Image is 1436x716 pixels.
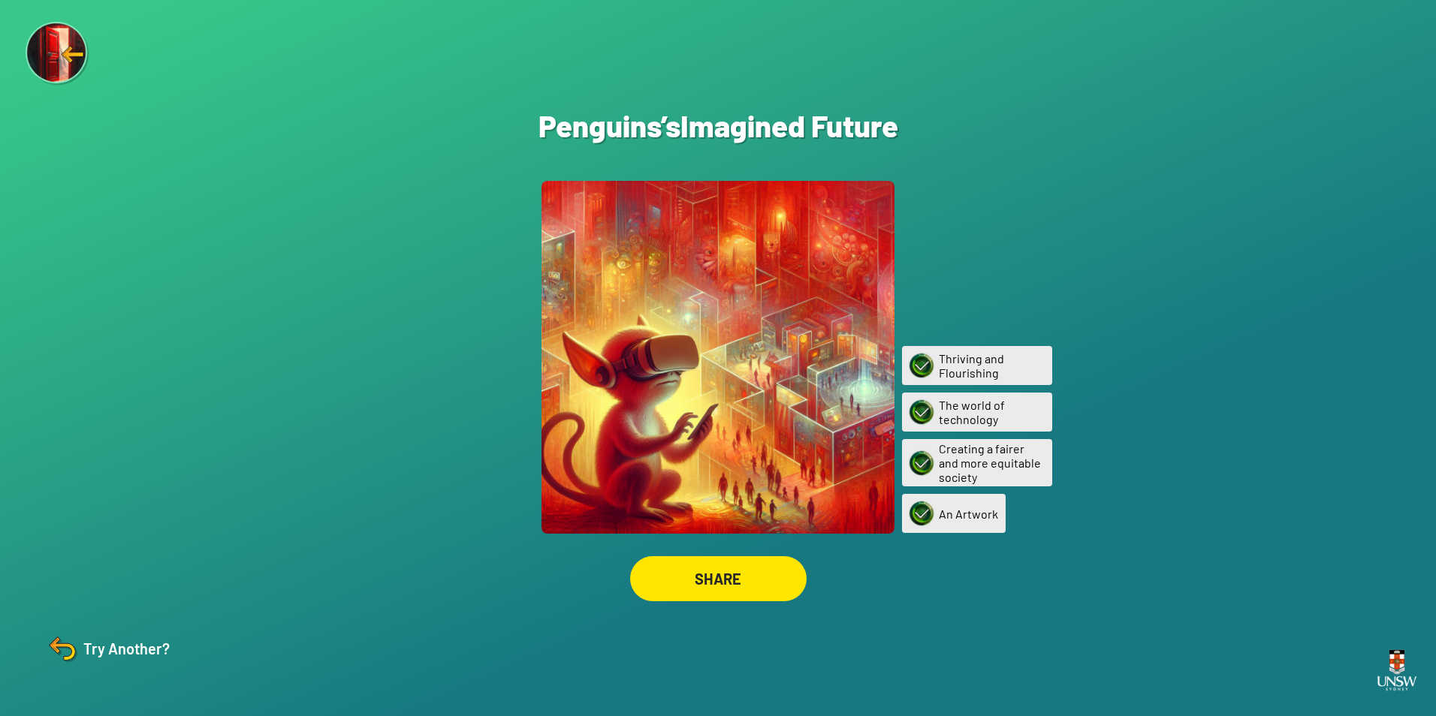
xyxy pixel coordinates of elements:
[904,446,939,480] img: Creating a fairer and more equitable society
[902,346,1052,385] div: Thriving and Flourishing
[902,439,1052,486] div: Creating a fairer and more equitable society
[902,393,1052,432] div: The world of technology
[904,348,939,383] img: Thriving and Flourishing
[44,630,80,666] img: Try Another?
[904,395,939,429] img: The world of technology
[904,496,939,531] img: An Artwork
[538,107,898,143] h1: Penguins’s Imagined Future
[26,22,90,86] img: Exit
[44,630,170,666] div: Try Another?
[1371,641,1422,699] img: UNSW
[902,494,1006,533] div: An Artwork
[630,556,807,601] div: SHARE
